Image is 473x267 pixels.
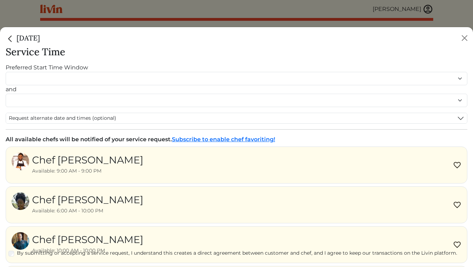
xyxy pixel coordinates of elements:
img: heart_no_fill-48930e137196cddbfb08493a22f0c54f36344ca9e8def7d987276f91c48d3417.svg [453,161,461,169]
img: 0c651e5241451c33c9f4bdbe9fca07fd [12,192,29,210]
img: heart_no_fill-48930e137196cddbfb08493a22f0c54f36344ca9e8def7d987276f91c48d3417.svg [453,241,461,249]
a: Close [6,33,17,42]
a: Chef [PERSON_NAME] Available: 6:00 AM - 10:00 PM [12,192,143,217]
img: d73979d52868eec338d2643783c55cdd [12,153,29,170]
div: Available: 6:00 AM - 10:00 PM [32,207,143,215]
button: Close [459,32,470,44]
img: d5c0ecf0ce3b1e5d89cf62459d8ac450 [12,232,29,250]
a: Subscribe to enable chef favoriting! [172,136,275,143]
a: Chef [PERSON_NAME] Available: 9:00 AM - 9:00 PM [12,153,143,178]
div: Available: 9:00 AM - 9:00 PM [32,167,143,175]
div: Chef [PERSON_NAME] [32,153,143,167]
h3: Service Time [6,46,467,58]
div: Chef [PERSON_NAME] [32,192,143,207]
span: Request alternate date and times (optional) [9,114,116,122]
button: Request alternate date and times (optional) [6,113,467,123]
a: Chef [PERSON_NAME] Available: 10:00 AM - 10:00 PM [12,232,143,257]
h5: [DATE] [6,33,40,43]
img: heart_no_fill-48930e137196cddbfb08493a22f0c54f36344ca9e8def7d987276f91c48d3417.svg [453,201,461,209]
label: Preferred Start Time Window [6,63,88,72]
label: By submitting or accepting a service request, I understand this creates a direct agreement betwee... [17,249,467,257]
img: back_caret-0738dc900bf9763b5e5a40894073b948e17d9601fd527fca9689b06ce300169f.svg [6,34,15,43]
div: All available chefs will be notified of your service request. [6,135,467,144]
label: and [6,85,17,94]
div: Chef [PERSON_NAME] [32,232,143,247]
div: Available: 10:00 AM - 10:00 PM [32,247,143,254]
